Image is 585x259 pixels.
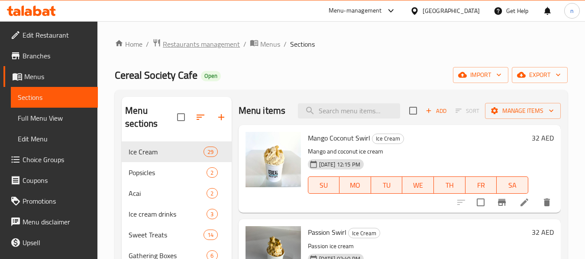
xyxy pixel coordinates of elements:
[422,104,450,118] span: Add item
[23,217,91,227] span: Menu disclaimer
[23,51,91,61] span: Branches
[163,39,240,49] span: Restaurants management
[3,170,98,191] a: Coupons
[434,176,465,194] button: TH
[18,113,91,123] span: Full Menu View
[204,148,217,156] span: 29
[308,176,340,194] button: SU
[343,179,368,192] span: MO
[372,134,404,144] div: Ice Cream
[23,196,91,206] span: Promotions
[284,39,287,49] li: /
[146,39,149,49] li: /
[152,38,240,50] a: Restaurants management
[497,176,528,194] button: SA
[129,167,207,178] div: Popsicles
[371,176,403,194] button: TU
[122,162,231,183] div: Popsicles2
[450,104,485,118] span: Select section first
[404,102,422,120] span: Select section
[465,176,497,194] button: FR
[260,39,280,49] span: Menus
[211,107,232,128] button: Add section
[453,67,508,83] button: import
[406,179,430,192] span: WE
[500,179,525,192] span: SA
[437,179,462,192] span: TH
[348,228,380,238] div: Ice Cream
[372,134,404,144] span: Ice Cream
[243,39,246,49] li: /
[3,232,98,253] a: Upsell
[460,70,501,80] span: import
[308,131,370,144] span: Mango Coconut Swirl
[3,25,98,45] a: Edit Restaurant
[537,192,557,213] button: delete
[402,176,434,194] button: WE
[204,231,217,239] span: 14
[207,167,217,178] div: items
[246,132,301,187] img: Mango Coconut Swirl
[472,193,490,211] span: Select to update
[115,65,197,85] span: Cereal Society Cafe
[207,169,217,177] span: 2
[24,71,91,82] span: Menus
[11,108,98,128] a: Full Menu View
[339,176,371,194] button: MO
[122,224,231,245] div: Sweet Treats14
[312,179,336,192] span: SU
[469,179,494,192] span: FR
[491,192,512,213] button: Branch-specific-item
[23,237,91,248] span: Upsell
[532,226,554,238] h6: 32 AED
[316,160,364,169] span: [DATE] 12:15 PM
[115,39,142,49] a: Home
[125,104,177,130] h2: Menu sections
[18,134,91,144] span: Edit Menu
[3,149,98,170] a: Choice Groups
[122,183,231,204] div: Acai2
[308,146,528,157] p: Mango and coconut ice cream
[201,71,221,81] div: Open
[23,175,91,185] span: Coupons
[3,191,98,211] a: Promotions
[424,106,448,116] span: Add
[201,72,221,80] span: Open
[207,210,217,218] span: 3
[308,241,528,252] p: Passion ice cream
[129,209,207,219] span: Ice cream drinks
[190,107,211,128] span: Sort sections
[512,67,568,83] button: export
[423,6,480,16] div: [GEOGRAPHIC_DATA]
[207,209,217,219] div: items
[11,87,98,108] a: Sections
[519,197,530,208] a: Edit menu item
[129,147,204,157] span: Ice Cream
[3,45,98,66] a: Branches
[204,147,217,157] div: items
[519,70,561,80] span: export
[308,226,346,239] span: Passion Swirl
[492,106,554,116] span: Manage items
[23,30,91,40] span: Edit Restaurant
[532,132,554,144] h6: 32 AED
[3,211,98,232] a: Menu disclaimer
[239,104,286,117] h2: Menu items
[204,230,217,240] div: items
[129,230,204,240] span: Sweet Treats
[422,104,450,118] button: Add
[172,108,190,126] span: Select all sections
[570,6,574,16] span: n
[250,38,280,50] a: Menus
[207,189,217,198] span: 2
[11,128,98,149] a: Edit Menu
[115,38,568,50] nav: breadcrumb
[329,6,382,16] div: Menu-management
[298,103,400,118] input: search
[129,188,207,198] span: Acai
[122,141,231,162] div: Ice Cream29
[290,39,315,49] span: Sections
[349,228,380,238] span: Ice Cream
